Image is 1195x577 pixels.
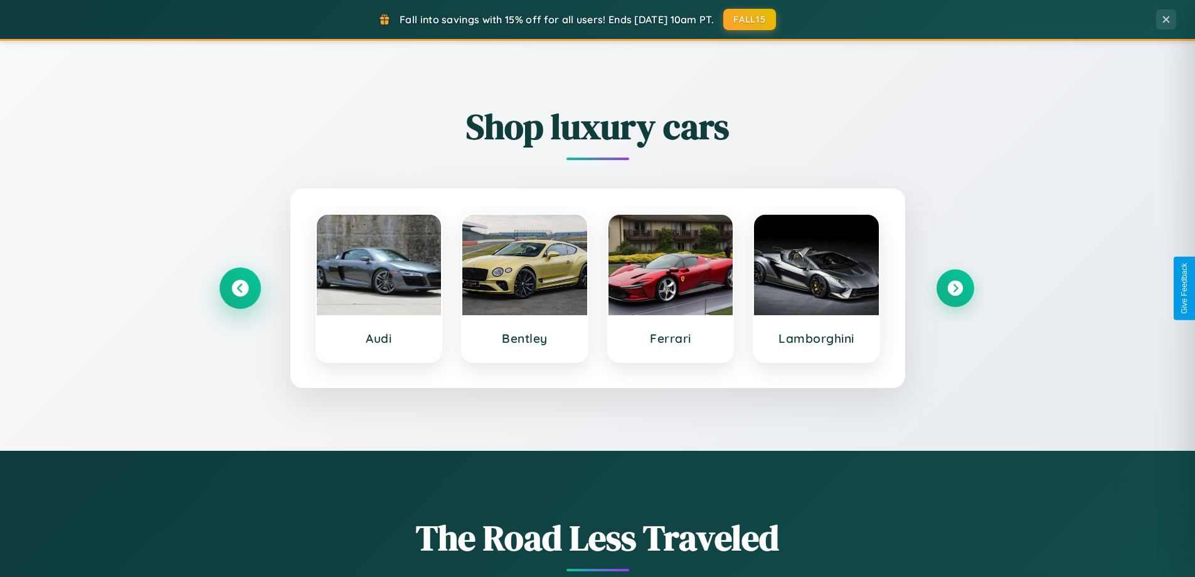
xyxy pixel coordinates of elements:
[475,331,575,346] h3: Bentley
[1180,263,1189,314] div: Give Feedback
[400,13,714,26] span: Fall into savings with 15% off for all users! Ends [DATE] 10am PT.
[221,102,974,151] h2: Shop luxury cars
[723,9,776,30] button: FALL15
[621,331,721,346] h3: Ferrari
[329,331,429,346] h3: Audi
[767,331,866,346] h3: Lamborghini
[221,514,974,562] h1: The Road Less Traveled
